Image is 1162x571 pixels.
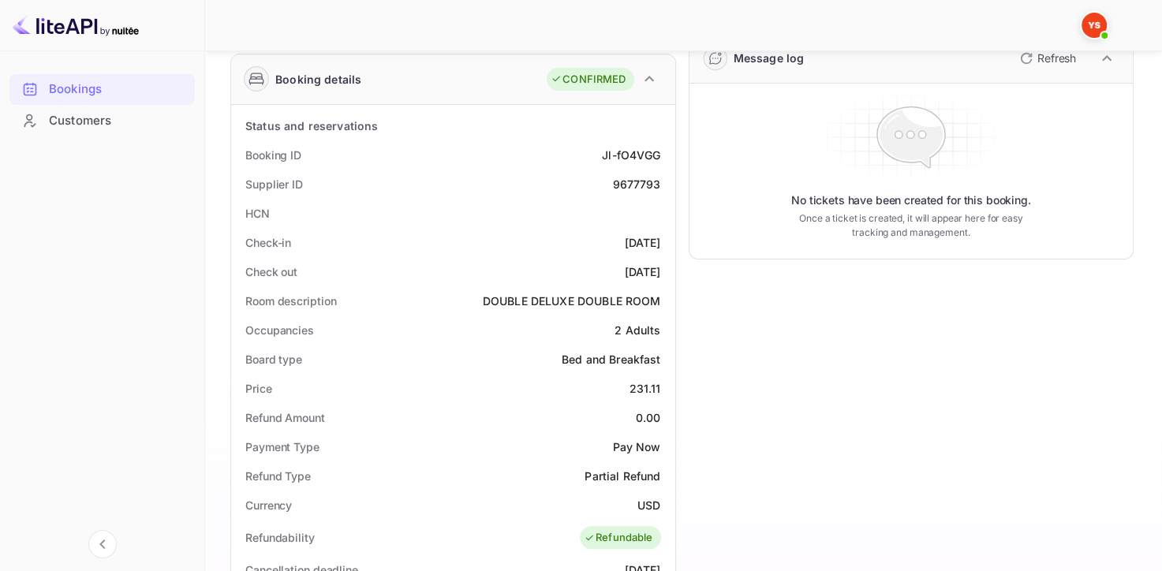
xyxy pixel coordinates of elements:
[1011,46,1082,71] button: Refresh
[245,380,272,397] div: Price
[734,50,805,66] div: Message log
[245,497,292,513] div: Currency
[625,234,661,251] div: [DATE]
[612,176,660,192] div: 9677793
[245,439,319,455] div: Payment Type
[483,293,661,309] div: DOUBLE DELUXE DOUBLE ROOM
[245,263,297,280] div: Check out
[245,468,311,484] div: Refund Type
[9,106,195,136] div: Customers
[88,530,117,558] button: Collapse navigation
[1037,50,1076,66] p: Refresh
[630,380,661,397] div: 231.11
[245,409,325,426] div: Refund Amount
[275,71,361,88] div: Booking details
[612,439,660,455] div: Pay Now
[1082,13,1107,38] img: Yandex Support
[13,13,139,38] img: LiteAPI logo
[245,293,336,309] div: Room description
[791,192,1031,208] p: No tickets have been created for this booking.
[245,322,314,338] div: Occupancies
[245,351,302,368] div: Board type
[637,497,660,513] div: USD
[49,80,187,99] div: Bookings
[584,530,653,546] div: Refundable
[245,147,301,163] div: Booking ID
[562,351,661,368] div: Bed and Breakfast
[9,74,195,105] div: Bookings
[9,106,195,135] a: Customers
[625,263,661,280] div: [DATE]
[585,468,660,484] div: Partial Refund
[245,234,291,251] div: Check-in
[245,118,378,134] div: Status and reservations
[792,211,1029,240] p: Once a ticket is created, it will appear here for easy tracking and management.
[245,176,303,192] div: Supplier ID
[245,529,315,546] div: Refundability
[245,205,270,222] div: HCN
[551,72,626,88] div: CONFIRMED
[49,112,187,130] div: Customers
[602,147,660,163] div: Jl-fO4VGG
[615,322,660,338] div: 2 Adults
[9,74,195,103] a: Bookings
[636,409,661,426] div: 0.00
